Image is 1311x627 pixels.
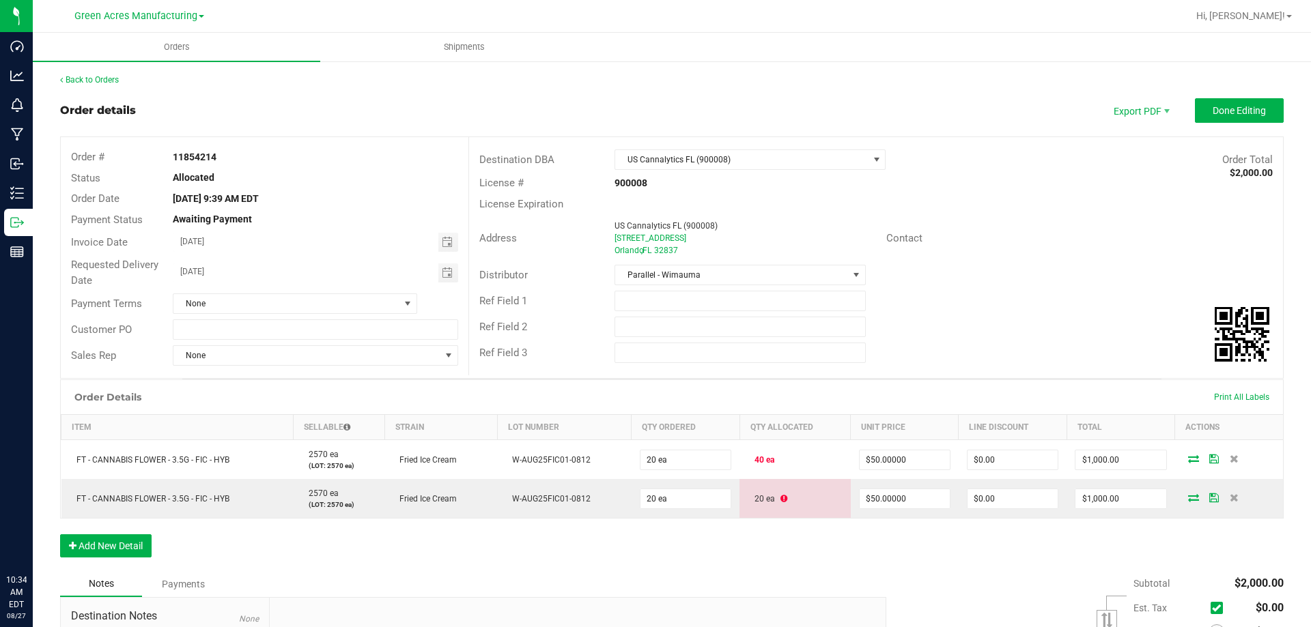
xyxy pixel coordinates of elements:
[479,232,517,244] span: Address
[438,263,458,282] span: Toggle calendar
[968,489,1058,508] input: 0
[479,269,528,281] span: Distributor
[71,151,104,163] span: Order #
[302,461,376,471] p: (LOT: 2570 ea)
[302,489,339,498] span: 2570 ea
[479,154,554,166] span: Destination DBA
[1075,450,1166,469] input: 0
[780,494,787,504] span: Packages out of sync: 1 Packages pending sync: 0 Packages in sync: 0
[1215,307,1269,362] img: Scan me!
[302,450,339,459] span: 2570 ea
[60,75,119,85] a: Back to Orders
[71,214,143,226] span: Payment Status
[6,611,27,621] p: 08/27
[479,321,527,333] span: Ref Field 2
[74,10,197,22] span: Green Acres Manufacturing
[1224,493,1245,501] span: Delete Order Detail
[71,259,158,287] span: Requested Delivery Date
[10,40,24,53] inline-svg: Dashboard
[1099,98,1181,123] li: Export PDF
[71,172,100,184] span: Status
[1196,10,1285,21] span: Hi, [PERSON_NAME]!
[145,41,208,53] span: Orders
[33,33,320,61] a: Orders
[6,574,27,611] p: 10:34 AM EDT
[10,157,24,171] inline-svg: Inbound
[860,489,950,508] input: 0
[1175,415,1283,440] th: Actions
[1222,154,1273,166] span: Order Total
[294,415,384,440] th: Sellable
[70,455,229,465] span: FT - CANNABIS FLOWER - 3.5G - FIC - HYB
[173,151,216,162] strong: 11854214
[479,177,524,189] span: License #
[479,347,527,359] span: Ref Field 3
[14,518,55,559] iframe: Resource center
[886,232,922,244] span: Contact
[1204,493,1224,501] span: Save Order Detail
[1224,454,1245,463] span: Delete Order Detail
[10,245,24,259] inline-svg: Reports
[615,265,847,285] span: Parallel - Wimauma
[1215,307,1269,362] qrcode: 11854214
[968,450,1058,469] input: 0
[10,216,24,229] inline-svg: Outbound
[438,233,458,252] span: Toggle calendar
[320,33,608,61] a: Shipments
[10,186,24,200] inline-svg: Inventory
[615,150,868,169] span: US Cannalytics FL (900008)
[70,494,229,504] span: FT - CANNABIS FLOWER - 3.5G - FIC - HYB
[615,246,644,255] span: Orlando
[1133,602,1205,613] span: Est. Tax
[748,494,775,504] span: 20 ea
[748,455,774,465] span: 40 ea
[302,499,376,510] p: (LOT: 2570 ea)
[640,489,731,508] input: 0
[1204,454,1224,463] span: Save Order Detail
[60,102,136,119] div: Order details
[1256,601,1284,614] span: $0.00
[10,69,24,83] inline-svg: Analytics
[739,415,850,440] th: Qty Allocated
[497,415,632,440] th: Lot Number
[61,415,294,440] th: Item
[60,571,142,597] div: Notes
[1133,578,1170,589] span: Subtotal
[173,294,399,313] span: None
[71,236,128,248] span: Invoice Date
[1235,577,1284,589] span: $2,000.00
[425,41,503,53] span: Shipments
[74,392,141,403] h1: Order Details
[860,450,950,469] input: 0
[632,415,739,440] th: Qty Ordered
[654,246,678,255] span: 32837
[393,494,457,504] span: Fried Ice Cream
[505,494,591,504] span: W-AUG25FIC01-0812
[10,128,24,141] inline-svg: Manufacturing
[1214,392,1269,402] span: Print All Labels
[71,297,142,310] span: Payment Terms
[71,349,116,362] span: Sales Rep
[173,193,259,204] strong: [DATE] 9:39 AM EDT
[643,246,651,255] span: FL
[71,608,259,624] span: Destination Notes
[479,198,563,210] span: License Expiration
[142,572,224,596] div: Payments
[71,323,132,336] span: Customer PO
[1075,489,1166,508] input: 0
[1230,167,1273,178] strong: $2,000.00
[851,415,959,440] th: Unit Price
[173,346,440,365] span: None
[1067,415,1174,440] th: Total
[479,295,527,307] span: Ref Field 1
[505,455,591,465] span: W-AUG25FIC01-0812
[40,516,57,532] iframe: Resource center unread badge
[393,455,457,465] span: Fried Ice Cream
[641,246,643,255] span: ,
[1211,599,1229,617] span: Calculate excise tax
[1195,98,1284,123] button: Done Editing
[239,614,259,624] span: None
[71,192,119,205] span: Order Date
[640,450,731,469] input: 0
